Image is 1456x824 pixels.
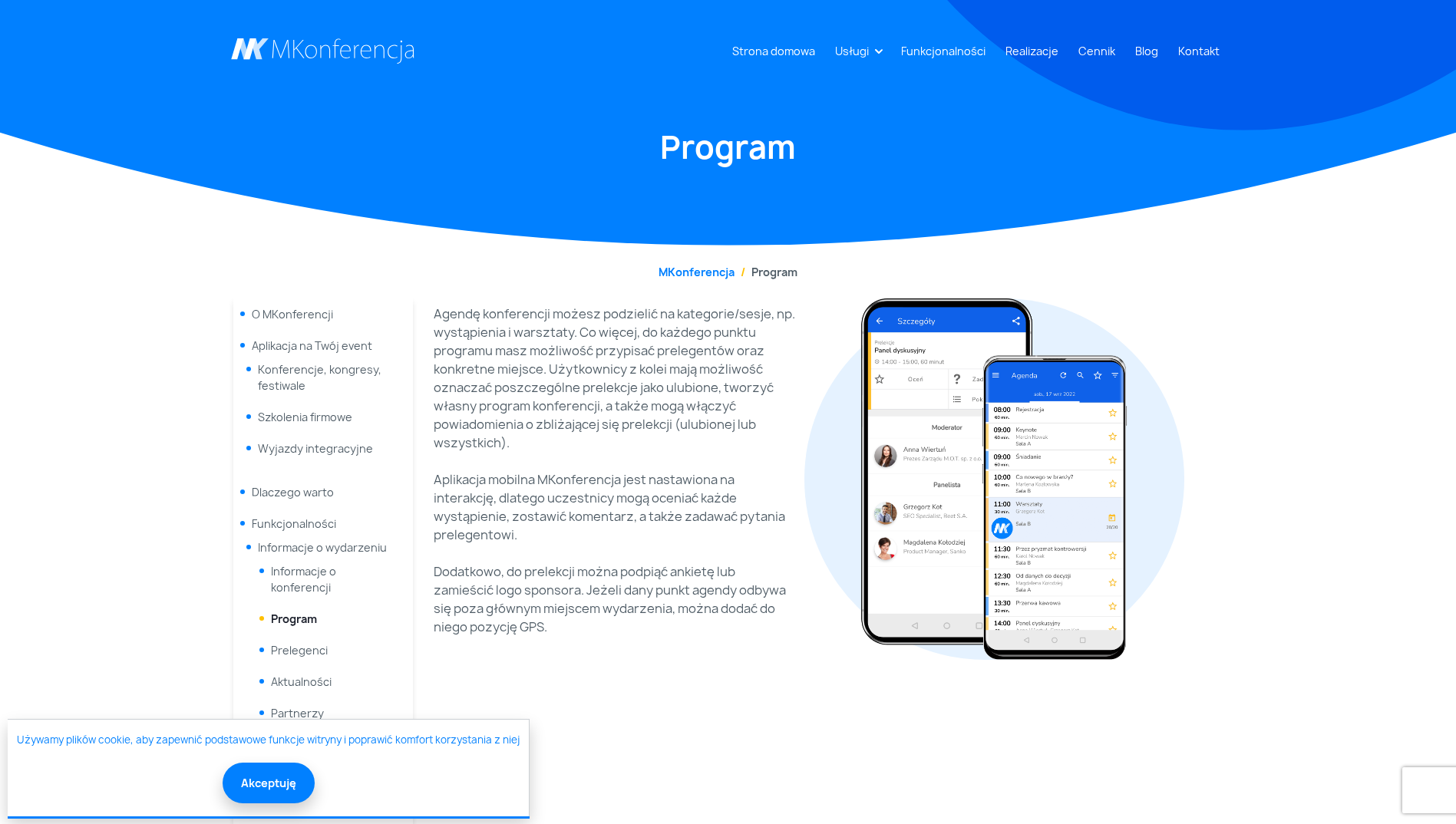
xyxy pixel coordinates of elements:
[434,470,795,544] p: Aplikacja mobilna MKonferencja jest nastawiona na interakcję, dlatego uczestnicy mogą oceniać każ...
[252,485,334,499] a: Dlaczego warto
[895,37,992,65] a: Funkcjonalności
[659,265,735,279] a: MKonferencja
[223,763,315,803] button: Akceptuję
[271,564,336,595] a: Informacje o konferencji
[1072,37,1121,65] a: Cennik
[829,37,875,65] a: Usługi
[17,733,520,748] a: Używamy plików cookie, aby zapewnić podstawowe funkcje witryny i poprawić komfort korzystania z niej
[271,674,332,689] a: Aktualności
[258,362,381,393] a: Konferencje, kongresy, festiwale
[258,441,373,456] a: Wyjazdy integracyjne
[271,643,328,658] a: Prelegenci
[1129,37,1164,65] a: Blog
[434,562,795,636] p: Dodatkowo, do prelekcji można podpiąć ankietę lub zamieścić logo sponsora. Jeżeli dany punkt agen...
[814,298,1175,660] img: 6386165a025b4.png
[999,37,1065,65] a: Realizacje
[258,540,387,555] a: Informacje o wydarzeniu
[735,264,797,280] li: Program
[252,338,372,353] span: Aplikacja na Twój event
[271,706,324,720] a: Partnerzy
[726,37,821,65] a: Strona domowa
[231,264,1226,280] nav: breadcrumb
[258,410,352,424] a: Szkolenia firmowe
[231,127,1226,168] h1: Program
[271,611,317,626] a: Program
[1172,37,1226,65] a: Kontakt
[252,307,333,321] a: O MKonferencji
[252,516,336,531] a: Funkcjonalności
[434,305,795,452] p: Agendę konferencji możesz podzielić na kategorie/sesje, np. wystąpienia i warsztaty. Co więcej, d...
